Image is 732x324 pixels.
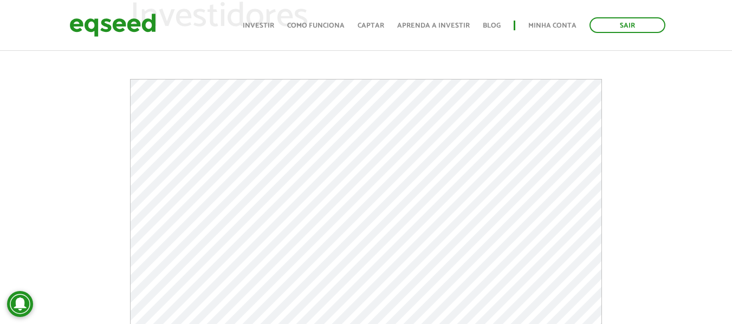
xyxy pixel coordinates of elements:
a: Sair [590,17,665,33]
a: Minha conta [528,22,576,29]
a: Aprenda a investir [397,22,470,29]
a: Como funciona [287,22,345,29]
a: Captar [358,22,384,29]
img: EqSeed [69,11,156,39]
a: Investir [243,22,274,29]
a: Blog [483,22,501,29]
